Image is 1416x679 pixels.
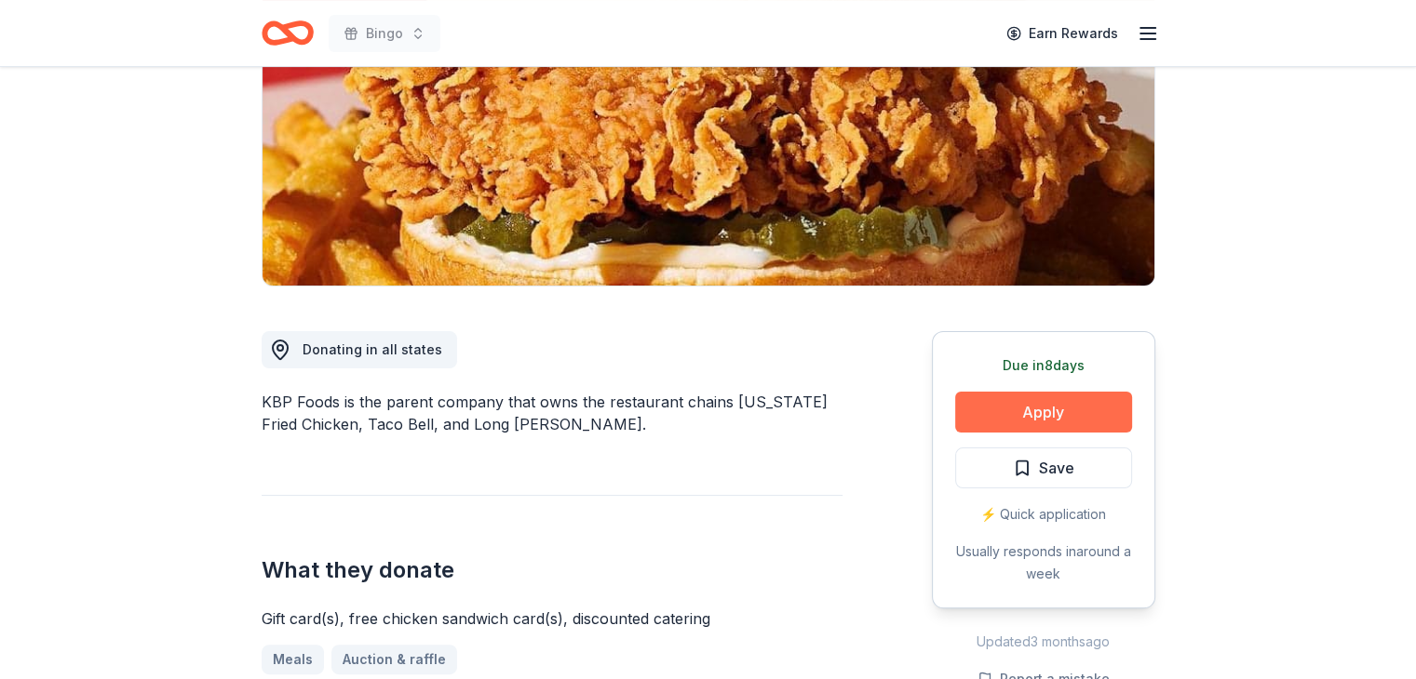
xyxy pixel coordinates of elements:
button: Apply [955,392,1132,433]
a: Home [262,11,314,55]
div: Usually responds in around a week [955,540,1132,585]
a: Auction & raffle [331,645,457,674]
div: ⚡️ Quick application [955,503,1132,526]
span: Bingo [366,22,403,45]
span: Save [1039,456,1074,480]
a: Earn Rewards [995,17,1129,50]
button: Save [955,447,1132,488]
h2: What they donate [262,555,843,585]
a: Meals [262,645,324,674]
div: Updated 3 months ago [932,631,1155,653]
div: Due in 8 days [955,354,1132,377]
div: Gift card(s), free chicken sandwich card(s), discounted catering [262,607,843,630]
span: Donating in all states [303,341,442,357]
button: Bingo [329,15,440,52]
div: KBP Foods is the parent company that owns the restaurant chains [US_STATE] Fried Chicken, Taco Be... [262,391,843,435]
